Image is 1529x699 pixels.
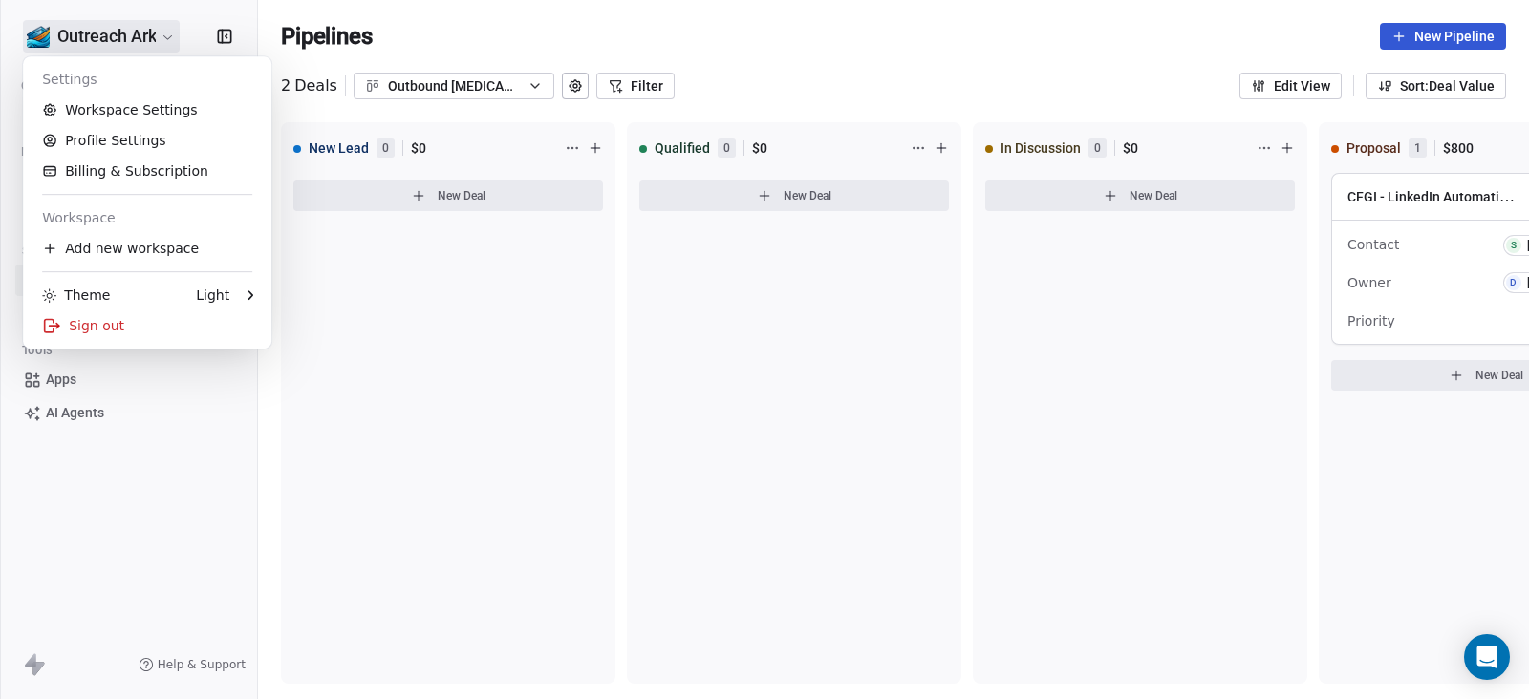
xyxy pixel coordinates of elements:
[196,286,229,305] div: Light
[31,202,264,233] div: Workspace
[31,233,264,264] div: Add new workspace
[31,95,264,125] a: Workspace Settings
[31,64,264,95] div: Settings
[31,310,264,341] div: Sign out
[42,286,110,305] div: Theme
[31,125,264,156] a: Profile Settings
[31,156,264,186] a: Billing & Subscription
